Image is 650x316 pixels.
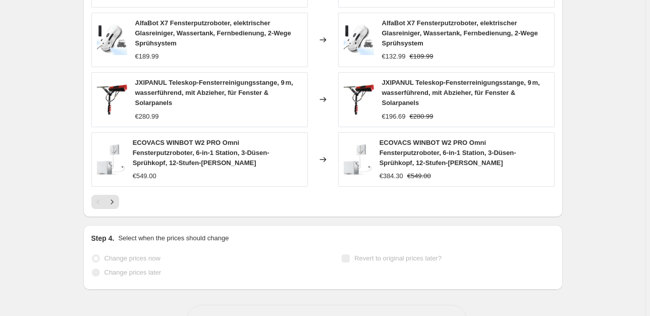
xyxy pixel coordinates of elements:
[407,171,431,181] strike: €549.00
[91,233,115,243] h2: Step 4.
[344,144,371,175] img: 51dSailp3GL._AC_SL1500_80x.jpg
[135,51,159,62] div: €189.99
[118,233,229,243] p: Select when the prices should change
[104,254,160,262] span: Change prices now
[133,139,269,167] span: ECOVACS WINBOT W2 PRO Omni Fensterputzroboter, 6-in-1 Station, 3-Düsen-Sprühkopf, 12-Stufen-[PERS...
[344,25,374,55] img: 71Ltje9QeKL._AC_SL1500_80x.jpg
[135,19,291,47] span: AlfaBot X7 Fensterputzroboter, elektrischer Glasreiniger, Wassertank, Fernbedienung, 2-Wege Sprüh...
[382,79,540,107] span: JXIPANUL Teleskop-Fensterreinigungsstange, 9 m, wasserführend, mit Abzieher, für Fenster & Solarp...
[97,84,127,115] img: 51pAWhgFb_L._AC_SL1200_80x.jpg
[344,84,374,115] img: 51pAWhgFb_L._AC_SL1200_80x.jpg
[410,112,434,122] strike: €280.99
[135,112,159,122] div: €280.99
[382,51,406,62] div: €132.99
[104,269,161,276] span: Change prices later
[410,51,434,62] strike: €189.99
[380,171,403,181] div: €384.30
[91,195,119,209] nav: Pagination
[135,79,293,107] span: JXIPANUL Teleskop-Fensterreinigungsstange, 9 m, wasserführend, mit Abzieher, für Fenster & Solarp...
[380,139,516,167] span: ECOVACS WINBOT W2 PRO Omni Fensterputzroboter, 6-in-1 Station, 3-Düsen-Sprühkopf, 12-Stufen-[PERS...
[354,254,442,262] span: Revert to original prices later?
[97,144,125,175] img: 51dSailp3GL._AC_SL1500_80x.jpg
[382,19,538,47] span: AlfaBot X7 Fensterputzroboter, elektrischer Glasreiniger, Wassertank, Fernbedienung, 2-Wege Sprüh...
[97,25,127,55] img: 71Ltje9QeKL._AC_SL1500_80x.jpg
[105,195,119,209] button: Next
[382,112,406,122] div: €196.69
[133,171,156,181] div: €549.00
